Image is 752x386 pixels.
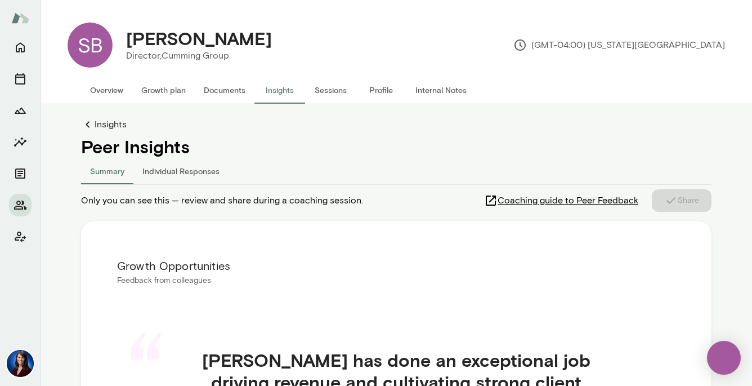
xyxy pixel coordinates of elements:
[117,275,675,286] p: Feedback from colleagues
[9,225,32,248] button: Client app
[305,77,356,104] button: Sessions
[81,157,133,184] button: Summary
[9,131,32,153] button: Insights
[132,77,195,104] button: Growth plan
[498,194,638,207] span: Coaching guide to Peer Feedback
[126,28,272,49] h4: [PERSON_NAME]
[81,157,711,184] div: responses-tab
[513,38,725,52] p: (GMT-04:00) [US_STATE][GEOGRAPHIC_DATA]
[11,7,29,29] img: Mento
[81,136,711,157] h4: Peer Insights
[9,162,32,185] button: Documents
[9,68,32,90] button: Sessions
[81,194,363,207] span: Only you can see this — review and share during a coaching session.
[254,77,305,104] button: Insights
[117,257,675,275] h6: Growth Opportunities
[406,77,476,104] button: Internal Notes
[9,36,32,59] button: Home
[9,99,32,122] button: Growth Plan
[195,77,254,104] button: Documents
[68,23,113,68] div: SB
[9,194,32,216] button: Members
[484,189,652,212] a: Coaching guide to Peer Feedback
[126,49,272,63] p: Director, Cumming Group
[81,77,132,104] button: Overview
[7,350,34,377] img: Julie Rollauer
[356,77,406,104] button: Profile
[81,118,711,131] a: Insights
[133,157,229,184] button: Individual Responses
